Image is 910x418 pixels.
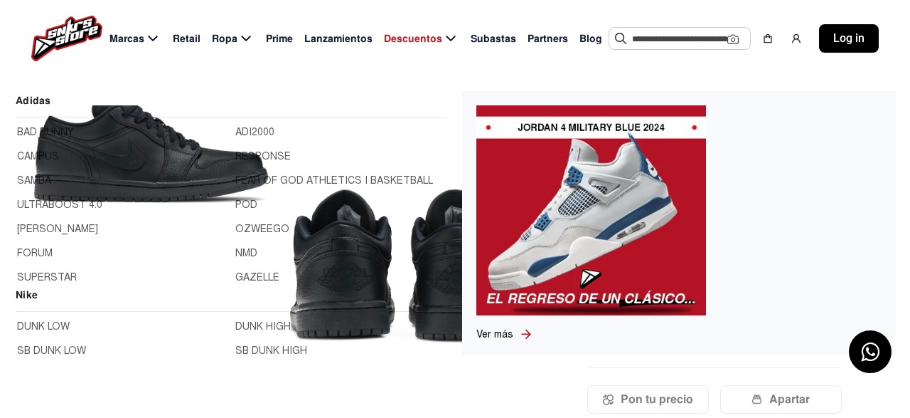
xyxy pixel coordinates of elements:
[603,394,614,405] img: Icon.png
[17,221,227,237] a: [PERSON_NAME]
[528,31,568,46] span: Partners
[833,30,864,47] span: Log in
[266,31,293,46] span: Prime
[235,173,445,189] a: FEAR OF GOD ATHLETICS I BASKETBALL
[173,31,200,46] span: Retail
[17,173,227,189] a: SAMBA
[579,31,602,46] span: Blog
[109,31,144,46] span: Marcas
[212,31,237,46] span: Ropa
[17,343,227,359] a: SB DUNK LOW
[384,31,442,46] span: Descuentos
[17,246,227,261] a: FORUM
[235,149,445,164] a: RESPONSE
[235,125,445,140] a: ADI2000
[727,33,739,45] img: Cámara
[235,197,445,213] a: POD
[31,16,102,61] img: logo
[762,33,773,44] img: shopping
[16,287,446,312] h2: Nike
[235,343,445,359] a: SB DUNK HIGH
[235,246,445,261] a: NMD
[17,149,227,164] a: CAMPUS
[17,270,227,286] a: SUPERSTAR
[17,319,227,335] a: DUNK LOW
[720,385,842,414] button: Apartar
[471,31,516,46] span: Subastas
[791,33,802,44] img: user
[476,327,519,342] a: Ver más
[235,319,445,335] a: DUNK HIGH
[17,197,227,213] a: ULTRABOOST 4.0
[587,385,709,414] button: Pon tu precio
[476,328,513,340] span: Ver más
[17,125,227,140] a: BAD BUNNY
[751,394,762,405] img: wallet-05.png
[235,221,445,237] a: OZWEEGO
[235,270,445,286] a: GAZELLE
[16,93,446,117] h2: Adidas
[615,33,626,44] img: Buscar
[304,31,373,46] span: Lanzamientos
